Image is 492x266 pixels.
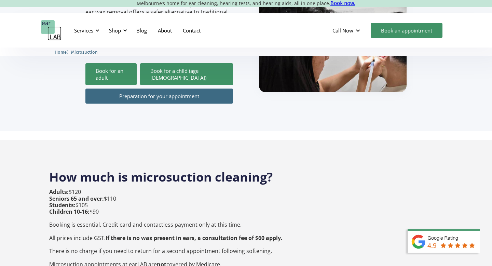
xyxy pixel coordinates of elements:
span: Microsuction [71,50,98,55]
strong: If there is no wax present in ears, a consultation fee of $60 apply. [106,234,283,242]
a: Book for a child (age [DEMOGRAPHIC_DATA]) [140,63,233,85]
a: Book an appointment [371,23,442,38]
div: Services [70,20,101,41]
a: Microsuction [71,49,98,55]
div: Call Now [332,27,353,34]
a: Blog [131,21,152,40]
h2: How much is microsuction cleaning? [49,162,443,185]
div: Call Now [327,20,367,41]
div: Services [74,27,93,34]
a: Book for an adult [85,63,137,85]
a: Contact [177,21,206,40]
strong: Students: [49,201,76,209]
a: Home [55,49,67,55]
div: Shop [105,20,129,41]
span: Home [55,50,67,55]
a: Preparation for your appointment [85,89,233,104]
strong: Children 10-16: [49,208,90,215]
div: Shop [109,27,121,34]
li: 〉 [55,49,71,56]
strong: Seniors 65 and over: [49,195,104,202]
strong: Adults: [49,188,69,196]
a: home [41,20,61,41]
a: About [152,21,177,40]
